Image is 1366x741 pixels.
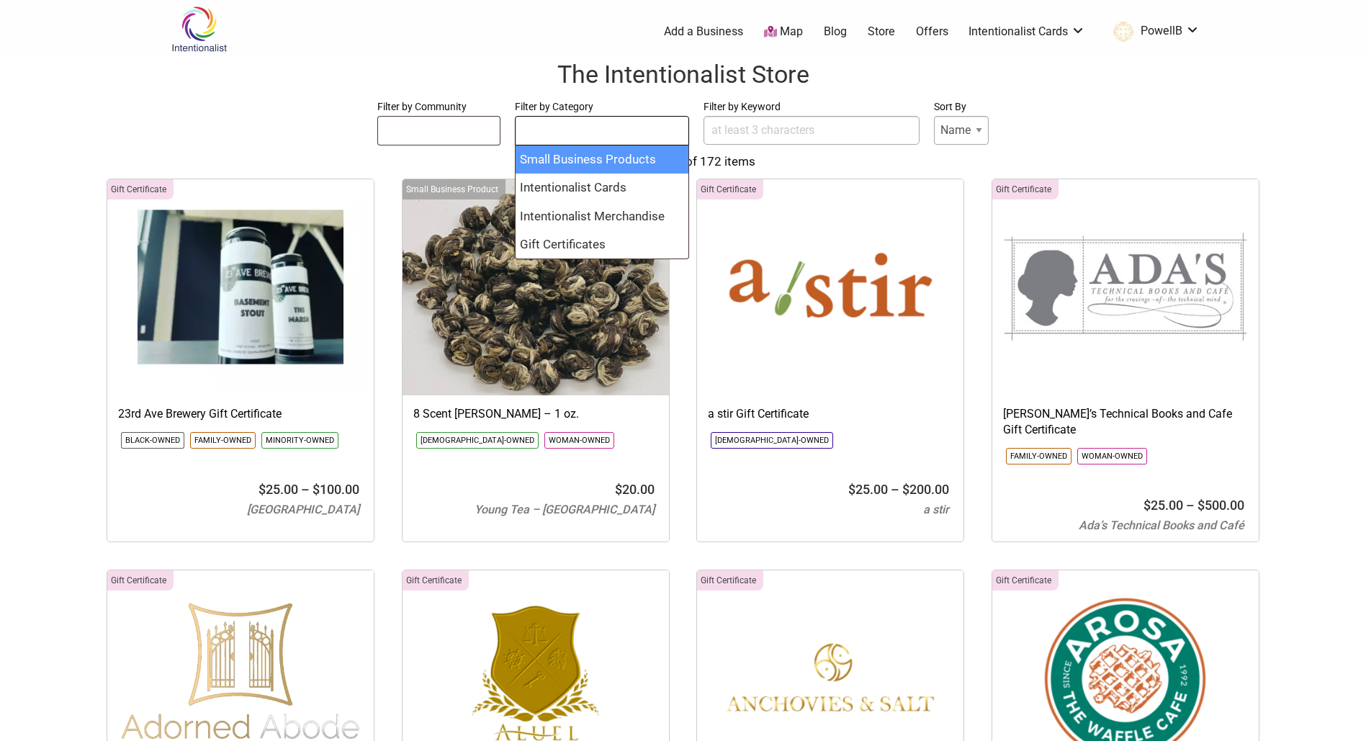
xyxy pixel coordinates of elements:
[969,24,1085,40] a: Intentionalist Cards
[190,432,256,449] li: Click to show only this community
[902,482,909,497] span: $
[1198,498,1244,513] bdi: 500.00
[704,116,920,145] input: at least 3 characters
[992,570,1059,590] div: Click to show only this category
[313,482,320,497] span: $
[868,24,895,40] a: Store
[848,482,888,497] bdi: 25.00
[1079,518,1244,532] span: Ada’s Technical Books and Café
[697,570,763,590] div: Click to show only this category
[14,58,1352,92] h1: The Intentionalist Store
[544,432,614,449] li: Click to show only this community
[615,482,622,497] span: $
[1186,498,1195,513] span: –
[515,98,689,116] label: Filter by Category
[992,179,1259,395] img: Adas Technical Books and Cafe Logo
[118,406,363,422] h3: 23rd Ave Brewery Gift Certificate
[697,179,763,199] div: Click to show only this category
[313,482,359,497] bdi: 100.00
[516,174,688,202] li: Intentionalist Cards
[516,145,688,174] li: Small Business Products
[259,482,298,497] bdi: 25.00
[403,570,469,590] div: Click to show only this category
[1106,19,1200,45] a: PowellB
[259,482,266,497] span: $
[615,482,655,497] bdi: 20.00
[107,570,174,590] div: Click to show only this category
[891,482,899,497] span: –
[916,24,948,40] a: Offers
[261,432,338,449] li: Click to show only this community
[704,98,920,116] label: Filter by Keyword
[1198,498,1205,513] span: $
[516,202,688,230] li: Intentionalist Merchandise
[1077,448,1147,464] li: Click to show only this community
[121,432,184,449] li: Click to show only this community
[664,24,743,40] a: Add a Business
[902,482,949,497] bdi: 200.00
[1003,406,1248,439] h3: [PERSON_NAME]’s Technical Books and Cafe Gift Certificate
[403,179,505,199] div: Click to show only this category
[923,503,949,516] span: a stir
[1006,448,1071,464] li: Click to show only this community
[475,503,655,516] span: Young Tea – [GEOGRAPHIC_DATA]
[711,432,833,449] li: Click to show only this community
[247,503,359,516] span: [GEOGRAPHIC_DATA]
[377,98,501,116] label: Filter by Community
[413,406,658,422] h3: 8 Scent [PERSON_NAME] – 1 oz.
[416,432,539,449] li: Click to show only this community
[403,179,669,395] img: Young Tea 8 Scent Jasmine Green Pearl
[165,6,233,53] img: Intentionalist
[301,482,310,497] span: –
[708,406,953,422] h3: a stir Gift Certificate
[764,24,803,40] a: Map
[992,179,1059,199] div: Click to show only this category
[516,230,688,259] li: Gift Certificates
[934,98,989,116] label: Sort By
[1143,498,1183,513] bdi: 25.00
[107,179,174,199] div: Click to show only this category
[14,153,1352,171] div: Showing 172 of 172 items
[1143,498,1151,513] span: $
[848,482,855,497] span: $
[824,24,847,40] a: Blog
